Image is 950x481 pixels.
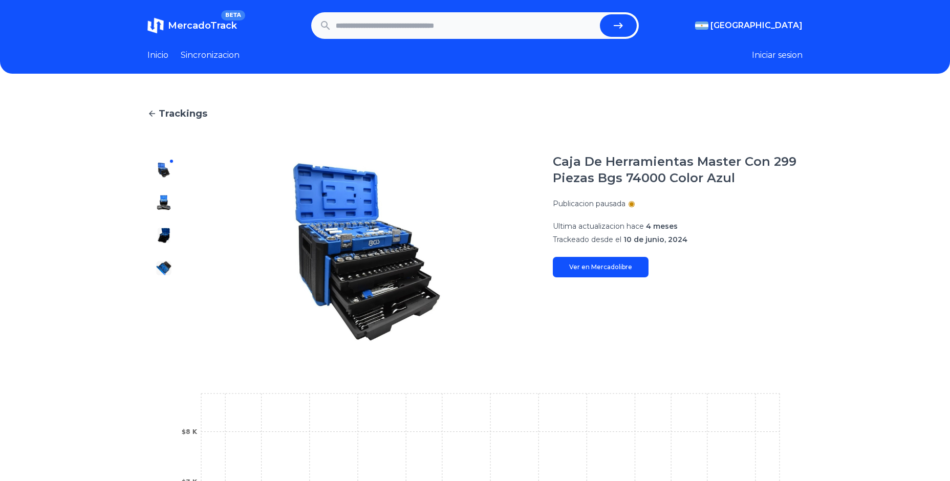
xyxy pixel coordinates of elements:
img: Caja De Herramientas Master Con 299 Piezas Bgs 74000 Color Azul [156,260,172,276]
img: Caja De Herramientas Master Con 299 Piezas Bgs 74000 Color Azul [156,227,172,244]
span: 10 de junio, 2024 [623,235,687,244]
p: Publicacion pausada [553,199,625,209]
a: Trackings [147,106,803,121]
span: BETA [221,10,245,20]
span: Ultima actualizacion hace [553,222,644,231]
span: [GEOGRAPHIC_DATA] [710,19,803,32]
h1: Caja De Herramientas Master Con 299 Piezas Bgs 74000 Color Azul [553,154,803,186]
tspan: $8 K [182,428,198,435]
img: Argentina [695,21,708,30]
a: Inicio [147,49,168,61]
a: MercadoTrackBETA [147,17,237,34]
span: MercadoTrack [168,20,237,31]
a: Ver en Mercadolibre [553,257,649,277]
span: Trackings [159,106,207,121]
button: Iniciar sesion [752,49,803,61]
span: Trackeado desde el [553,235,621,244]
button: [GEOGRAPHIC_DATA] [695,19,803,32]
span: 4 meses [646,222,678,231]
img: Caja De Herramientas Master Con 299 Piezas Bgs 74000 Color Azul [156,293,172,309]
img: MercadoTrack [147,17,164,34]
img: Caja De Herramientas Master Con 299 Piezas Bgs 74000 Color Azul [201,154,532,350]
a: Sincronizacion [181,49,240,61]
img: Caja De Herramientas Master Con 299 Piezas Bgs 74000 Color Azul [156,162,172,178]
img: Caja De Herramientas Master Con 299 Piezas Bgs 74000 Color Azul [156,325,172,342]
img: Caja De Herramientas Master Con 299 Piezas Bgs 74000 Color Azul [156,194,172,211]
